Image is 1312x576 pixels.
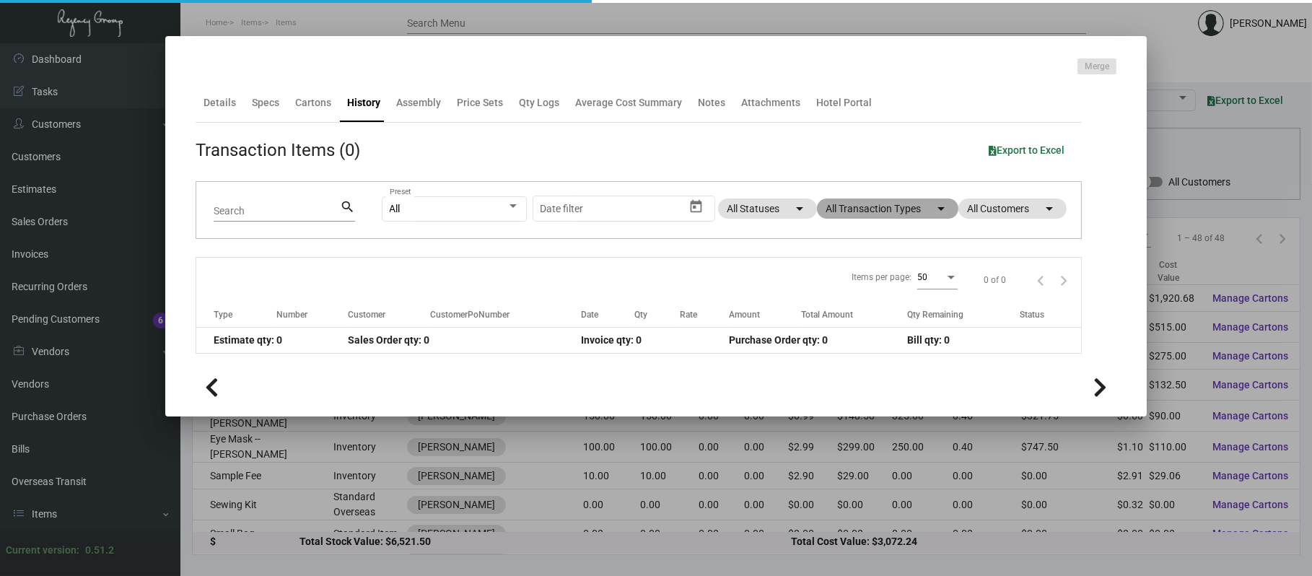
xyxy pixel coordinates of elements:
div: Type [214,308,276,321]
div: Rate [680,308,697,321]
mat-icon: arrow_drop_down [932,200,950,217]
mat-chip: All Statuses [718,198,817,219]
input: Start date [541,204,585,215]
mat-select: Items per page: [917,271,958,283]
span: Estimate qty: 0 [214,334,282,346]
div: Qty Remaining [907,308,963,321]
div: Rate [680,308,729,321]
div: Details [204,95,236,110]
mat-icon: arrow_drop_down [1041,200,1058,217]
div: Qty Logs [519,95,559,110]
div: CustomerPoNumber [430,308,510,321]
mat-chip: All Transaction Types [817,198,958,219]
div: Specs [252,95,279,110]
span: Sales Order qty: 0 [348,334,429,346]
div: Attachments [741,95,800,110]
div: Price Sets [457,95,503,110]
div: Qty [634,308,647,321]
div: Items per page: [852,271,911,284]
button: Export to Excel [977,137,1076,163]
div: Qty [634,308,680,321]
div: Date [581,308,598,321]
div: Customer [348,308,385,321]
div: Status [1020,308,1044,321]
div: Type [214,308,232,321]
div: CustomerPoNumber [430,308,581,321]
div: Notes [698,95,725,110]
div: Qty Remaining [907,308,1020,321]
div: History [347,95,380,110]
input: End date [598,204,667,215]
div: Hotel Portal [816,95,872,110]
button: Next page [1052,269,1075,292]
div: Date [581,308,634,321]
span: All [390,203,401,214]
div: Cartons [295,95,331,110]
span: 50 [917,272,927,282]
span: Purchase Order qty: 0 [729,334,828,346]
button: Previous page [1029,269,1052,292]
div: 0.51.2 [85,543,114,558]
div: Number [276,308,348,321]
div: Amount [729,308,760,321]
div: Amount [729,308,800,321]
span: Bill qty: 0 [907,334,950,346]
div: Assembly [396,95,441,110]
span: Merge [1085,61,1109,73]
div: Status [1020,308,1081,321]
mat-icon: search [340,198,355,216]
span: Export to Excel [989,144,1064,156]
div: Customer [348,308,430,321]
div: Total Amount [801,308,853,321]
div: Total Amount [801,308,907,321]
div: Number [276,308,307,321]
span: Invoice qty: 0 [581,334,642,346]
button: Merge [1077,58,1116,74]
div: Average Cost Summary [575,95,682,110]
div: Current version: [6,543,79,558]
mat-chip: All Customers [958,198,1067,219]
div: 0 of 0 [984,274,1006,287]
mat-icon: arrow_drop_down [791,200,808,217]
button: Open calendar [685,196,708,219]
div: Transaction Items (0) [196,137,360,163]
